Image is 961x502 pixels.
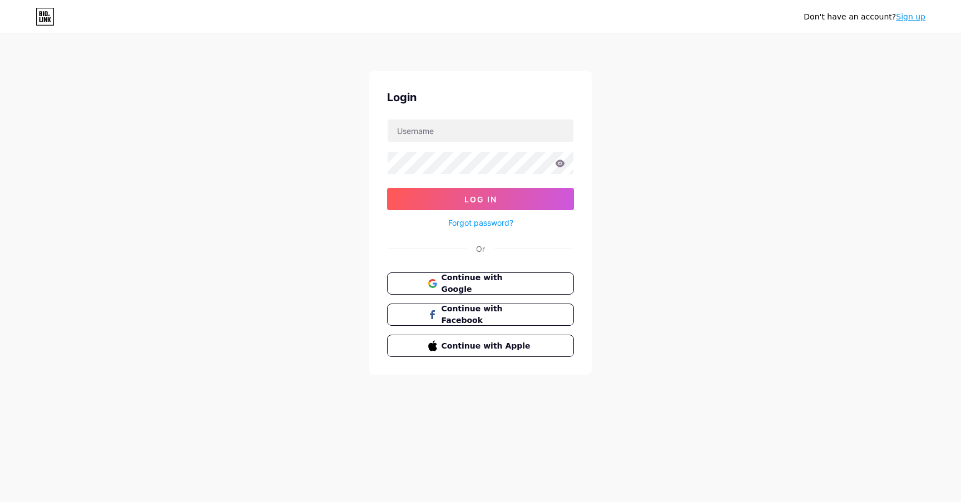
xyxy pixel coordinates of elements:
button: Continue with Apple [387,335,574,357]
span: Continue with Apple [442,340,533,352]
button: Continue with Google [387,272,574,295]
div: Or [476,243,485,255]
div: Don't have an account? [804,11,925,23]
a: Sign up [896,12,925,21]
span: Log In [464,195,497,204]
a: Forgot password? [448,217,513,228]
button: Log In [387,188,574,210]
span: Continue with Facebook [442,303,533,326]
div: Login [387,89,574,106]
button: Continue with Facebook [387,304,574,326]
span: Continue with Google [442,272,533,295]
input: Username [388,120,573,142]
